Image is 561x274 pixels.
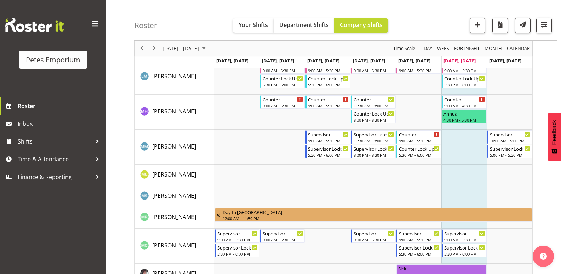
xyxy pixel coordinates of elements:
[308,96,348,103] div: Counter
[18,154,92,164] span: Time & Attendance
[536,18,552,33] button: Filter Shifts
[399,244,439,251] div: Supervisor Lock Up
[444,96,485,103] div: Counter
[396,229,441,243] div: Melissa Cowen"s event - Supervisor Begin From Friday, August 29, 2025 at 9:00:00 AM GMT+12:00 End...
[399,152,439,158] div: 5:30 PM - 6:00 PM
[444,237,485,242] div: 9:00 AM - 5:30 PM
[216,57,248,64] span: [DATE], [DATE]
[483,44,503,53] button: Timeline Month
[223,216,530,221] div: 12:00 AM - 11:59 PM
[215,229,259,243] div: Melissa Cowen"s event - Supervisor Begin From Monday, August 25, 2025 at 9:00:00 AM GMT+12:00 End...
[453,44,480,53] span: Fortnight
[152,107,196,115] span: [PERSON_NAME]
[263,237,303,242] div: 9:00 AM - 5:30 PM
[239,21,268,29] span: Your Shifts
[490,131,530,138] div: Supervisor
[444,68,485,73] div: 9:00 AM - 5:30 PM
[351,130,396,144] div: Mandy Mosley"s event - Supervisor Late Shift Begin From Thursday, August 28, 2025 at 11:30:00 AM ...
[540,253,547,260] img: help-xxl-2.png
[489,57,521,64] span: [DATE], [DATE]
[354,152,394,158] div: 8:00 PM - 8:30 PM
[399,68,439,73] div: 9:00 AM - 5:30 PM
[152,170,196,178] span: [PERSON_NAME]
[152,213,196,221] span: [PERSON_NAME]
[148,41,160,56] div: Next
[137,44,147,53] button: Previous
[354,110,394,117] div: Counter Lock Up
[152,241,196,250] a: [PERSON_NAME]
[399,251,439,257] div: 5:30 PM - 6:00 PM
[443,117,485,123] div: 4:30 PM - 5:30 PM
[161,44,209,53] button: August 25 - 31, 2025
[135,186,214,207] td: Maureen Sellwood resource
[351,110,396,123] div: Mackenzie Angus"s event - Counter Lock Up Begin From Thursday, August 28, 2025 at 8:00:00 PM GMT+...
[442,74,486,88] div: Lianne Morete"s event - Counter Lock Up Begin From Saturday, August 30, 2025 at 5:30:00 PM GMT+12...
[260,95,305,109] div: Mackenzie Angus"s event - Counter Begin From Tuesday, August 26, 2025 at 9:00:00 AM GMT+12:00 End...
[444,244,485,251] div: Supervisor Lock Up
[308,152,348,158] div: 5:30 PM - 6:00 PM
[423,44,434,53] button: Timeline Day
[340,21,383,29] span: Company Shifts
[263,96,303,103] div: Counter
[351,145,396,158] div: Mandy Mosley"s event - Supervisor Lock Up Begin From Thursday, August 28, 2025 at 8:00:00 PM GMT+...
[399,230,439,237] div: Supervisor
[444,251,485,257] div: 5:30 PM - 6:00 PM
[307,57,339,64] span: [DATE], [DATE]
[398,57,430,64] span: [DATE], [DATE]
[308,82,348,88] div: 5:30 PM - 6:00 PM
[215,244,259,257] div: Melissa Cowen"s event - Supervisor Lock Up Begin From Monday, August 25, 2025 at 5:30:00 PM GMT+1...
[506,44,531,53] button: Month
[5,18,64,32] img: Rosterit website logo
[263,75,303,82] div: Counter Lock Up
[260,229,305,243] div: Melissa Cowen"s event - Supervisor Begin From Tuesday, August 26, 2025 at 9:00:00 AM GMT+12:00 En...
[354,96,394,103] div: Counter
[393,44,416,53] span: Time Scale
[399,145,439,152] div: Counter Lock Up
[305,95,350,109] div: Mackenzie Angus"s event - Counter Begin From Wednesday, August 27, 2025 at 9:00:00 AM GMT+12:00 E...
[308,68,348,73] div: 9:00 AM - 5:30 PM
[436,44,450,53] span: Week
[492,18,508,33] button: Download a PDF of the roster according to the set date range.
[263,82,303,88] div: 5:30 PM - 6:00 PM
[442,229,486,243] div: Melissa Cowen"s event - Supervisor Begin From Saturday, August 30, 2025 at 9:00:00 AM GMT+12:00 E...
[308,145,348,152] div: Supervisor Lock Up
[149,44,159,53] button: Next
[396,130,441,144] div: Mandy Mosley"s event - Counter Begin From Friday, August 29, 2025 at 9:00:00 AM GMT+12:00 Ends At...
[399,138,439,144] div: 9:00 AM - 5:30 PM
[398,265,485,272] div: Sick
[396,244,441,257] div: Melissa Cowen"s event - Supervisor Lock Up Begin From Friday, August 29, 2025 at 5:30:00 PM GMT+1...
[444,75,485,82] div: Counter Lock Up
[136,41,148,56] div: Previous
[279,21,329,29] span: Department Shifts
[354,237,394,242] div: 9:00 AM - 5:30 PM
[490,145,530,152] div: Supervisor Lock Up
[354,230,394,237] div: Supervisor
[423,44,433,53] span: Day
[135,130,214,165] td: Mandy Mosley resource
[470,18,485,33] button: Add a new shift
[308,138,348,144] div: 9:00 AM - 5:30 PM
[223,208,530,216] div: Day In [GEOGRAPHIC_DATA]
[396,145,441,158] div: Mandy Mosley"s event - Counter Lock Up Begin From Friday, August 29, 2025 at 5:30:00 PM GMT+12:00...
[490,152,530,158] div: 5:00 PM - 5:30 PM
[308,75,348,82] div: Counter Lock Up
[263,68,303,73] div: 9:00 AM - 5:30 PM
[152,191,196,200] a: [PERSON_NAME]
[152,72,196,80] span: [PERSON_NAME]
[305,130,350,144] div: Mandy Mosley"s event - Supervisor Begin From Wednesday, August 27, 2025 at 9:00:00 AM GMT+12:00 E...
[442,244,486,257] div: Melissa Cowen"s event - Supervisor Lock Up Begin From Saturday, August 30, 2025 at 5:30:00 PM GMT...
[354,131,394,138] div: Supervisor Late Shift
[351,229,396,243] div: Melissa Cowen"s event - Supervisor Begin From Thursday, August 28, 2025 at 9:00:00 AM GMT+12:00 E...
[354,103,394,108] div: 11:30 AM - 8:00 PM
[442,110,486,123] div: Mackenzie Angus"s event - Annual Begin From Saturday, August 30, 2025 at 4:30:00 PM GMT+12:00 End...
[444,230,485,237] div: Supervisor
[233,18,274,33] button: Your Shifts
[18,101,103,111] span: Roster
[487,130,532,144] div: Mandy Mosley"s event - Supervisor Begin From Sunday, August 31, 2025 at 10:00:00 AM GMT+12:00 End...
[18,136,92,147] span: Shifts
[152,142,196,151] a: [PERSON_NAME]
[217,237,258,242] div: 9:00 AM - 5:30 PM
[354,145,394,152] div: Supervisor Lock Up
